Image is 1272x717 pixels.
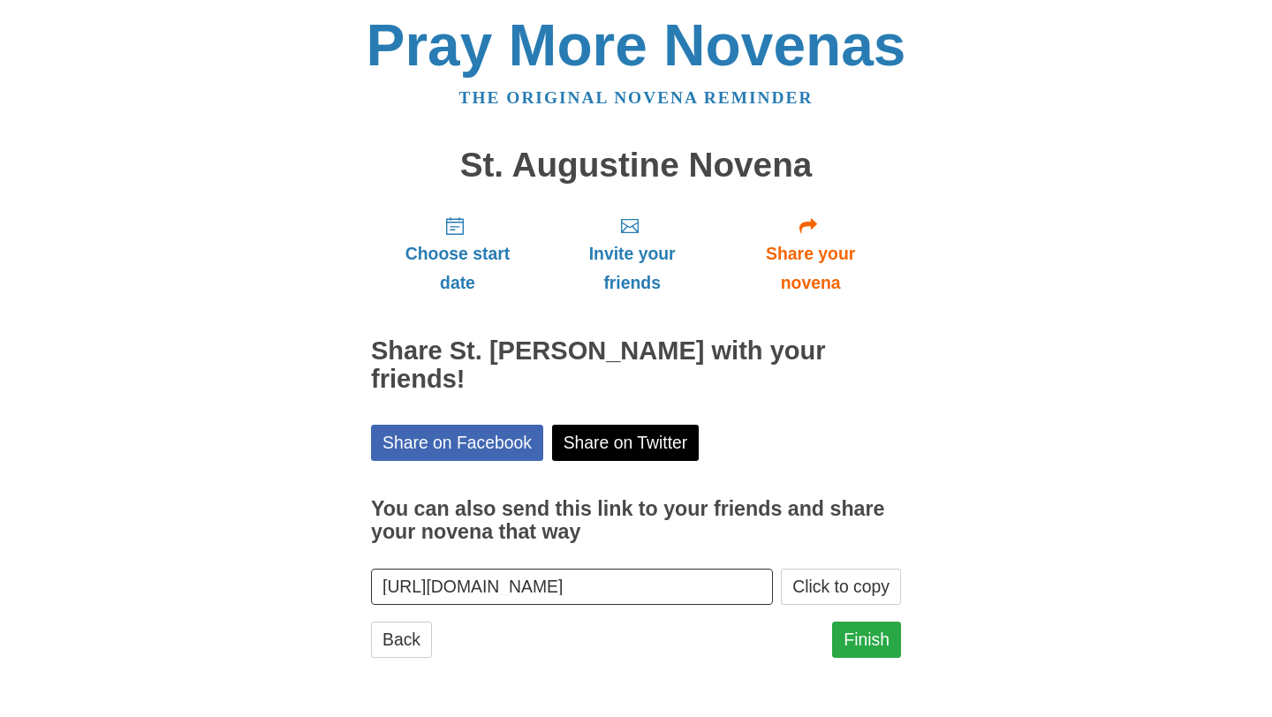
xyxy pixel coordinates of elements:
span: Share your novena [738,239,883,298]
span: Choose start date [389,239,526,298]
a: Share on Facebook [371,425,543,461]
a: Invite your friends [544,201,720,306]
a: Choose start date [371,201,544,306]
a: The original novena reminder [459,88,814,107]
a: Back [371,622,432,658]
a: Share your novena [720,201,901,306]
h3: You can also send this link to your friends and share your novena that way [371,498,901,543]
h2: Share St. [PERSON_NAME] with your friends! [371,337,901,394]
a: Pray More Novenas [367,12,906,78]
span: Invite your friends [562,239,702,298]
a: Finish [832,622,901,658]
a: Share on Twitter [552,425,700,461]
h1: St. Augustine Novena [371,147,901,185]
button: Click to copy [781,569,901,605]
